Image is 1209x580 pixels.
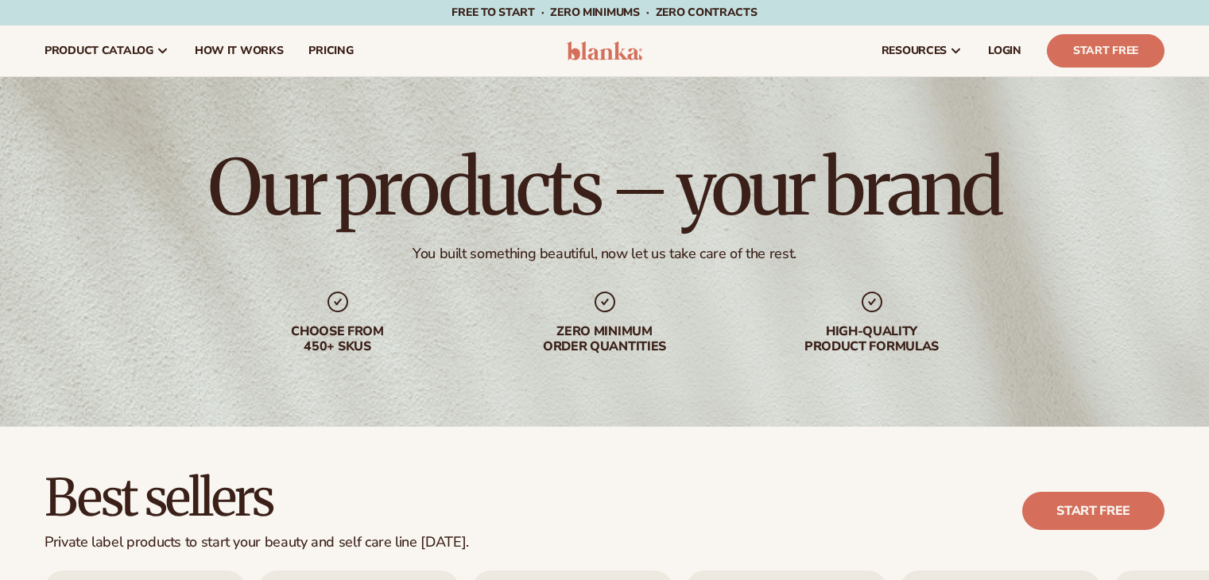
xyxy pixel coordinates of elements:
span: LOGIN [988,44,1021,57]
div: Choose from 450+ Skus [236,324,440,354]
a: LOGIN [975,25,1034,76]
span: resources [882,44,947,57]
span: How It Works [195,44,284,57]
a: pricing [296,25,366,76]
div: Private label products to start your beauty and self care line [DATE]. [45,534,469,551]
a: Start free [1022,492,1164,530]
a: Start Free [1047,34,1164,68]
a: product catalog [32,25,182,76]
h1: Our products – your brand [208,149,1000,226]
div: You built something beautiful, now let us take care of the rest. [413,245,796,263]
span: product catalog [45,44,153,57]
div: High-quality product formulas [770,324,974,354]
a: How It Works [182,25,296,76]
span: pricing [308,44,353,57]
div: Zero minimum order quantities [503,324,707,354]
span: Free to start · ZERO minimums · ZERO contracts [451,5,757,20]
h2: Best sellers [45,471,469,524]
a: resources [869,25,975,76]
img: logo [567,41,642,60]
